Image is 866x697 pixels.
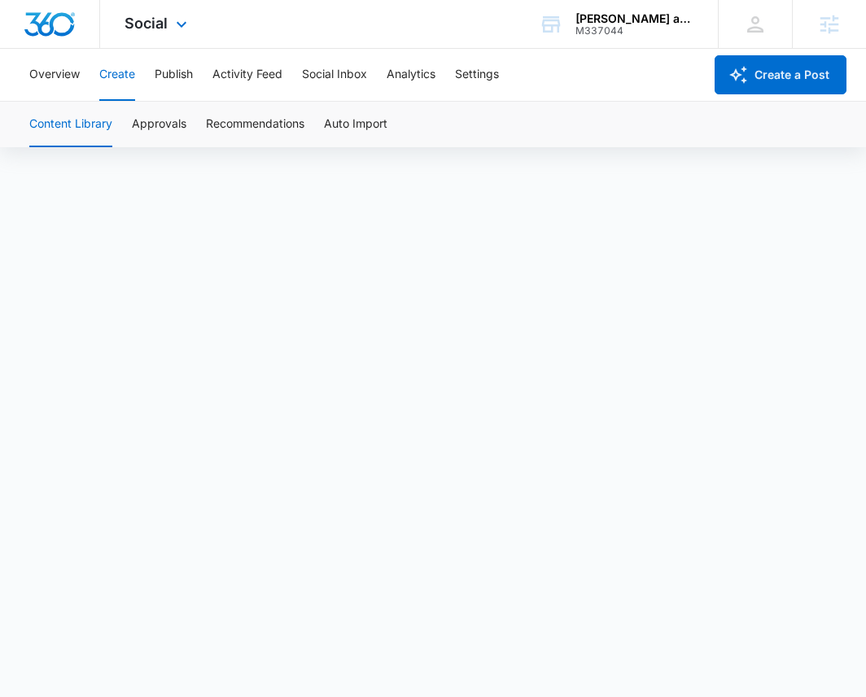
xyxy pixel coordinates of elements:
[212,49,282,101] button: Activity Feed
[155,49,193,101] button: Publish
[575,12,694,25] div: account name
[455,49,499,101] button: Settings
[132,102,186,147] button: Approvals
[29,102,112,147] button: Content Library
[29,49,80,101] button: Overview
[715,55,846,94] button: Create a Post
[575,25,694,37] div: account id
[99,49,135,101] button: Create
[324,102,387,147] button: Auto Import
[125,15,168,32] span: Social
[387,49,435,101] button: Analytics
[302,49,367,101] button: Social Inbox
[206,102,304,147] button: Recommendations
